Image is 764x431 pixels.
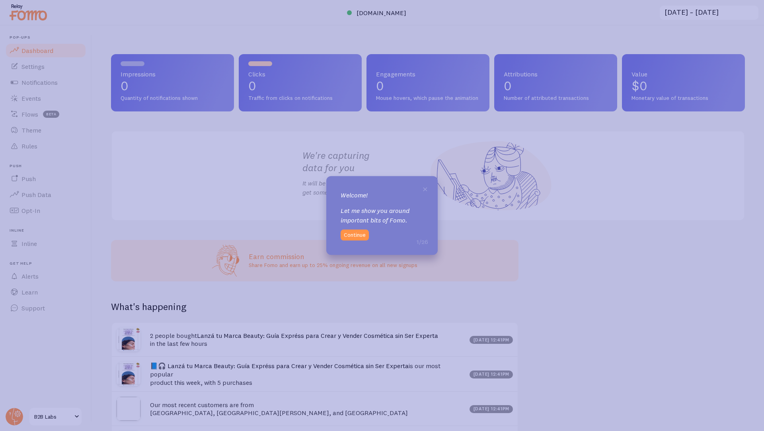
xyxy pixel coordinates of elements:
p: Welcome! [341,190,423,199]
button: Continue [341,230,369,241]
button: Close Tour [422,185,428,192]
span: × [422,182,428,194]
div: Let me show you around important bits of Fomo. [341,190,423,225]
span: 1/26 [417,238,428,246]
